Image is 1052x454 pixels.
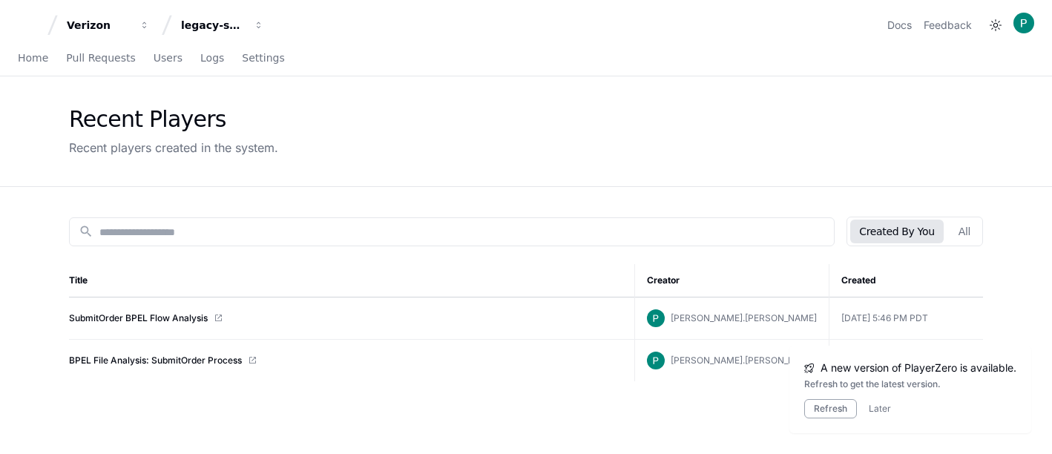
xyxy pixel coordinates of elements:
[829,297,983,340] td: [DATE] 5:46 PM PDT
[804,378,1016,390] div: Refresh to get the latest version.
[647,309,665,327] img: ACg8ocLL3vXvdba5S5V7nChXuiKYjYAj5GQFF3QGVBb6etwgLiZA=s96-c
[69,355,242,366] a: BPEL File Analysis: SubmitOrder Process
[1013,13,1034,33] img: ACg8ocLL3vXvdba5S5V7nChXuiKYjYAj5GQFF3QGVBb6etwgLiZA=s96-c
[647,352,665,369] img: ACg8ocLL3vXvdba5S5V7nChXuiKYjYAj5GQFF3QGVBb6etwgLiZA=s96-c
[66,53,135,62] span: Pull Requests
[154,53,183,62] span: Users
[61,12,156,39] button: Verizon
[79,224,93,239] mat-icon: search
[66,42,135,76] a: Pull Requests
[200,53,224,62] span: Logs
[69,106,278,133] div: Recent Players
[671,312,817,323] span: [PERSON_NAME].[PERSON_NAME]
[1005,405,1045,445] iframe: Open customer support
[67,18,131,33] div: Verizon
[181,18,245,33] div: legacy-services
[924,18,972,33] button: Feedback
[200,42,224,76] a: Logs
[869,403,891,415] button: Later
[69,139,278,157] div: Recent players created in the system.
[887,18,912,33] a: Docs
[242,42,284,76] a: Settings
[18,53,48,62] span: Home
[829,340,983,382] td: [DATE] 1:04 PM PDT
[804,399,857,418] button: Refresh
[69,312,208,324] a: SubmitOrder BPEL Flow Analysis
[850,220,943,243] button: Created By You
[671,355,817,366] span: [PERSON_NAME].[PERSON_NAME]
[69,264,634,297] th: Title
[821,361,1016,375] span: A new version of PlayerZero is available.
[634,264,829,297] th: Creator
[18,42,48,76] a: Home
[154,42,183,76] a: Users
[242,53,284,62] span: Settings
[950,220,979,243] button: All
[175,12,270,39] button: legacy-services
[829,264,983,297] th: Created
